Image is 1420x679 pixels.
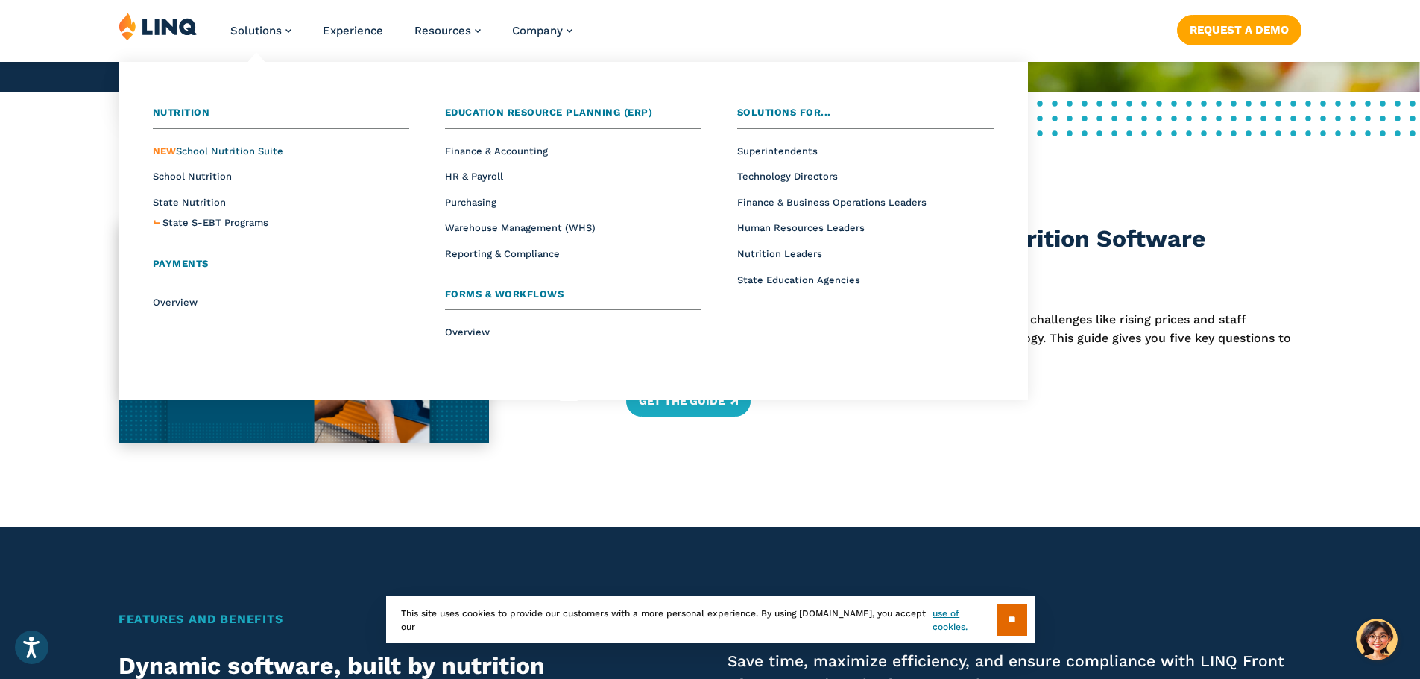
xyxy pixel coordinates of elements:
a: Nutrition Leaders [737,248,822,259]
nav: Button Navigation [1177,12,1301,45]
a: HR & Payroll [445,171,503,182]
a: Get the Guide [626,386,751,416]
a: Reporting & Compliance [445,248,560,259]
div: This site uses cookies to provide our customers with a more personal experience. By using [DOMAIN... [386,596,1035,643]
a: Solutions for... [737,105,994,129]
a: Request a Demo [1177,15,1301,45]
a: Finance & Business Operations Leaders [737,197,927,208]
a: Technology Directors [737,171,838,182]
a: State Nutrition [153,197,226,208]
a: NEWSchool Nutrition Suite [153,145,283,157]
a: Nutrition [153,105,409,129]
a: State S-EBT Programs [162,215,268,231]
span: State S-EBT Programs [162,217,268,228]
a: Forms & Workflows [445,287,701,311]
a: Overview [153,297,198,308]
span: Education Resource Planning (ERP) [445,107,653,118]
nav: Primary Navigation [230,12,572,61]
a: Overview [445,326,490,338]
a: School Nutrition [153,171,232,182]
a: use of cookies. [933,607,996,634]
span: Nutrition [153,107,210,118]
img: LINQ | K‑12 Software [119,12,198,40]
span: Payments [153,258,209,269]
a: Finance & Accounting [445,145,548,157]
a: Company [512,24,572,37]
a: Education Resource Planning (ERP) [445,105,701,129]
a: Warehouse Management (WHS) [445,222,596,233]
a: Superintendents [737,145,818,157]
a: Human Resources Leaders [737,222,865,233]
span: School Nutrition Suite [153,145,283,157]
span: Resources [414,24,471,37]
span: Forms & Workflows [445,288,564,300]
a: Payments [153,256,409,280]
span: Solutions for... [737,107,831,118]
a: State Education Agencies [737,274,860,285]
a: Solutions [230,24,291,37]
a: Purchasing [445,197,496,208]
span: Company [512,24,563,37]
h2: Features and Benefits [119,610,1301,628]
span: Solutions [230,24,282,37]
button: Hello, have a question? Let’s chat. [1356,619,1398,660]
a: Experience [323,24,383,37]
a: Resources [414,24,481,37]
span: NEW [153,145,176,157]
